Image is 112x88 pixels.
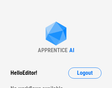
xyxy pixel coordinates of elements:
[68,67,101,79] button: Logout
[69,47,74,54] div: AI
[77,70,93,76] span: Logout
[10,67,37,79] div: Hello Editor !
[42,22,70,47] img: Apprentice AI
[38,47,68,54] div: APPRENTICE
